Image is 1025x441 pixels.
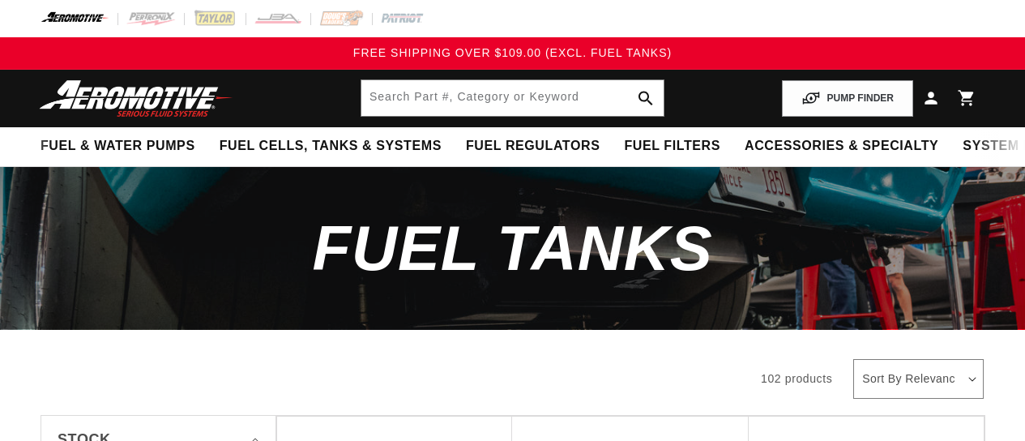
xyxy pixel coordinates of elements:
[220,138,442,155] span: Fuel Cells, Tanks & Systems
[353,46,672,59] span: FREE SHIPPING OVER $109.00 (EXCL. FUEL TANKS)
[624,138,720,155] span: Fuel Filters
[28,127,207,165] summary: Fuel & Water Pumps
[207,127,454,165] summary: Fuel Cells, Tanks & Systems
[782,80,913,117] button: PUMP FINDER
[761,372,832,385] span: 102 products
[466,138,600,155] span: Fuel Regulators
[361,80,664,116] input: Search by Part Number, Category or Keyword
[612,127,732,165] summary: Fuel Filters
[745,138,938,155] span: Accessories & Specialty
[313,212,713,284] span: Fuel Tanks
[41,138,195,155] span: Fuel & Water Pumps
[35,79,237,118] img: Aeromotive
[628,80,664,116] button: search button
[454,127,612,165] summary: Fuel Regulators
[732,127,950,165] summary: Accessories & Specialty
